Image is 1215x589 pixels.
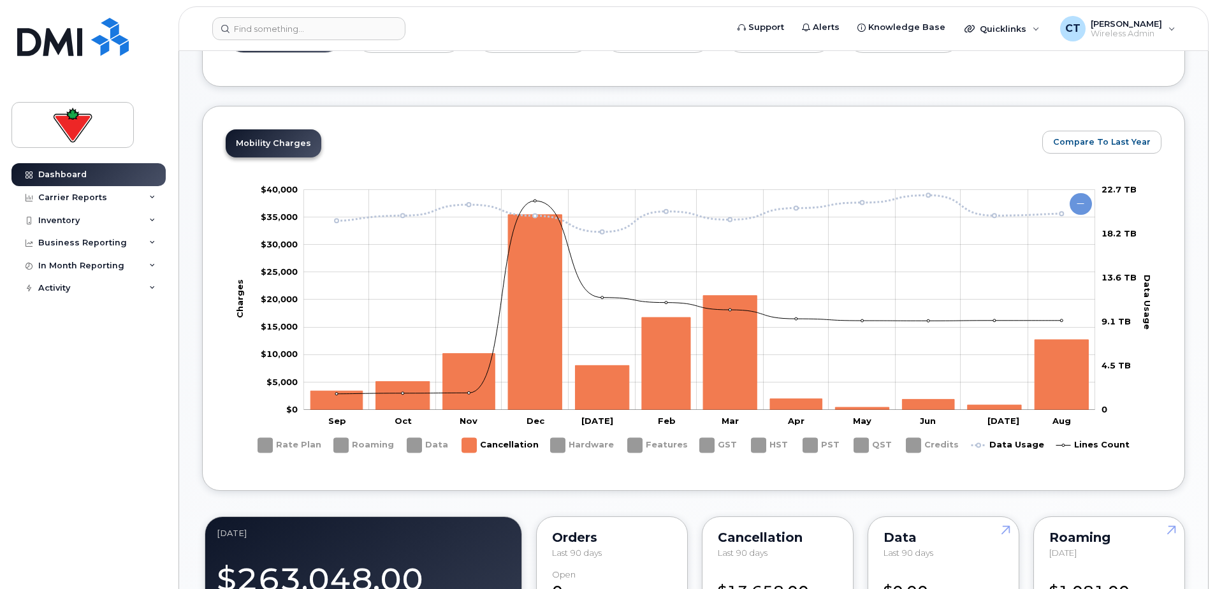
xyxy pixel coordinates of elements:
span: Compare To Last Year [1053,136,1151,148]
span: Last 90 days [552,548,602,558]
g: $0 [261,266,298,277]
tspan: 18.2 TB [1102,228,1137,238]
span: Knowledge Base [868,21,945,34]
g: Data [407,433,449,458]
span: Alerts [813,21,840,34]
g: $0 [261,321,298,331]
tspan: Nov [460,415,477,425]
tspan: Jun [920,415,936,425]
tspan: 13.6 TB [1102,272,1137,282]
a: Support [729,15,793,40]
tspan: 4.5 TB [1102,360,1131,370]
span: [PERSON_NAME] [1091,18,1162,29]
span: Last 90 days [718,548,768,558]
g: GST [700,433,739,458]
tspan: $15,000 [261,321,298,331]
a: Alerts [793,15,848,40]
tspan: Aug [1052,415,1071,425]
tspan: Oct [395,415,412,425]
tspan: $40,000 [261,184,298,194]
g: Credits [906,433,959,458]
g: $0 [261,349,298,359]
div: August 2025 [217,528,510,539]
div: Quicklinks [956,16,1049,41]
tspan: 0 [1102,404,1107,414]
g: Legend [258,433,1130,458]
g: Features [628,433,688,458]
tspan: Charges [235,279,245,318]
g: QST [854,433,894,458]
g: $0 [261,238,298,249]
div: Roaming [1049,532,1169,542]
tspan: $25,000 [261,266,298,277]
button: Compare To Last Year [1042,131,1161,154]
g: $0 [261,211,298,221]
div: Open [552,570,576,579]
g: $0 [261,294,298,304]
tspan: [DATE] [987,415,1019,425]
span: Last 90 days [884,548,933,558]
tspan: $10,000 [261,349,298,359]
span: [DATE] [1049,548,1077,558]
tspan: [DATE] [581,415,613,425]
tspan: $20,000 [261,294,298,304]
input: Find something... [212,17,405,40]
div: Chad Tardif [1051,16,1184,41]
tspan: Mar [722,415,739,425]
a: Knowledge Base [848,15,954,40]
tspan: Apr [787,415,804,425]
g: Data Usage [971,433,1044,458]
a: Mobility Charges [226,129,321,157]
tspan: May [853,415,871,425]
tspan: $5,000 [266,376,298,386]
g: Rate Plan [258,433,321,458]
g: Roaming [334,433,395,458]
div: Cancellation [718,532,838,542]
g: $0 [266,376,298,386]
g: $0 [261,184,298,194]
tspan: Dec [527,415,545,425]
g: Lines Count [1056,433,1130,458]
div: Data [884,532,1003,542]
g: HST [752,433,790,458]
span: Quicklinks [980,24,1026,34]
tspan: 9.1 TB [1102,316,1131,326]
span: Support [748,21,784,34]
span: CT [1065,21,1080,36]
tspan: Sep [328,415,346,425]
tspan: $35,000 [261,211,298,221]
div: Orders [552,532,672,542]
tspan: 22.7 TB [1102,184,1137,194]
tspan: $30,000 [261,238,298,249]
g: Hardware [551,433,615,458]
g: Cancellation [462,433,539,458]
tspan: $0 [286,404,298,414]
tspan: Data Usage [1142,274,1153,329]
tspan: Feb [658,415,676,425]
g: PST [803,433,841,458]
span: Wireless Admin [1091,29,1162,39]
